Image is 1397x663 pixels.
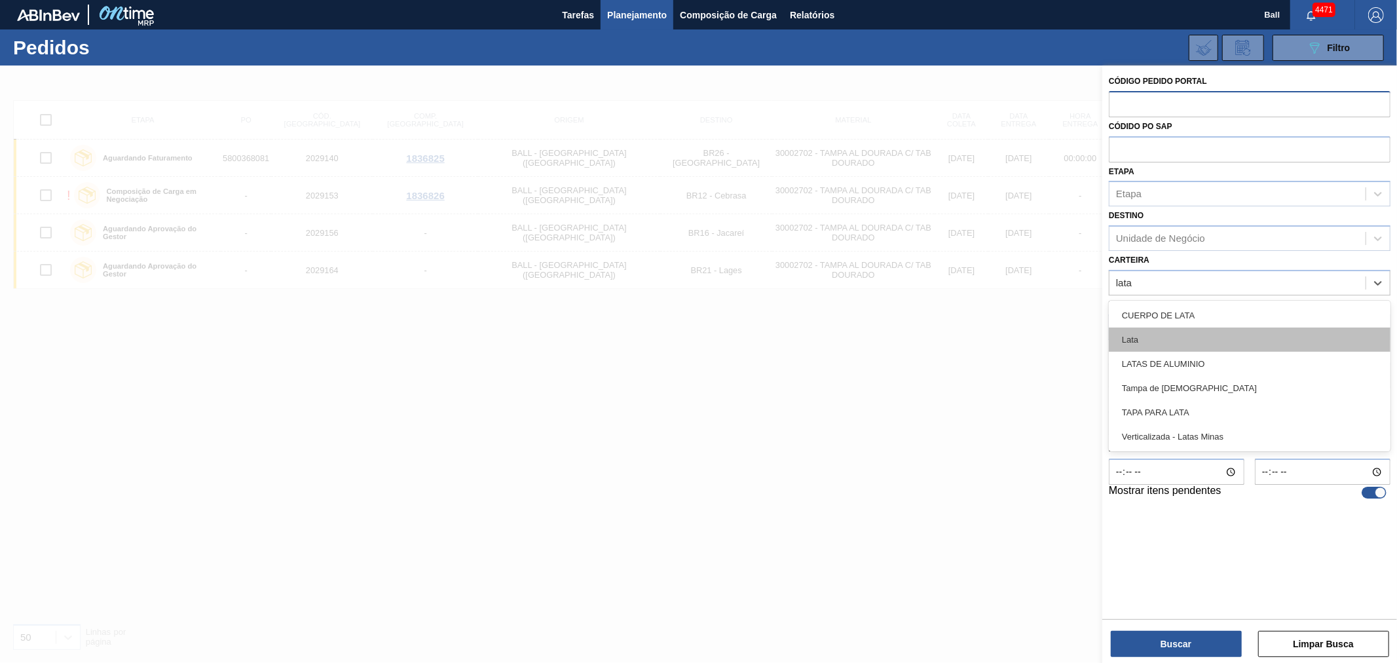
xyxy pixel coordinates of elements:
[1109,256,1149,265] label: Carteira
[790,7,834,23] span: Relatórios
[1109,485,1221,501] label: Mostrar itens pendentes
[1189,35,1218,61] div: Importar Negociações dos Pedidos
[1368,7,1384,23] img: Logout
[1222,35,1264,61] div: Solicitação de Revisão de Pedidos
[1116,189,1142,200] div: Etapa
[1290,6,1332,24] button: Notificações
[1109,376,1390,400] div: Tampa de [DEMOGRAPHIC_DATA]
[17,9,80,21] img: TNhmsLtSVTkK8tSr43FrP2fwEKptu5GPRR3wAAAABJRU5ErkJggg==
[1273,35,1384,61] button: Filtro
[1328,43,1350,53] span: Filtro
[680,7,777,23] span: Composição de Carga
[1109,77,1207,86] label: Código Pedido Portal
[1313,3,1335,17] span: 4471
[1109,400,1390,425] div: TAPA PARA LATA
[1109,328,1390,352] div: Lata
[1109,300,1149,309] label: Material
[1109,425,1390,449] div: Verticalizada - Latas Minas
[1109,167,1134,176] label: Etapa
[1109,352,1390,376] div: LATAS DE ALUMINIO
[13,40,212,55] h1: Pedidos
[1109,303,1390,328] div: CUERPO DE LATA
[1109,122,1172,131] label: Códido PO SAP
[1116,233,1205,244] div: Unidade de Negócio
[1109,211,1144,220] label: Destino
[562,7,594,23] span: Tarefas
[607,7,667,23] span: Planejamento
